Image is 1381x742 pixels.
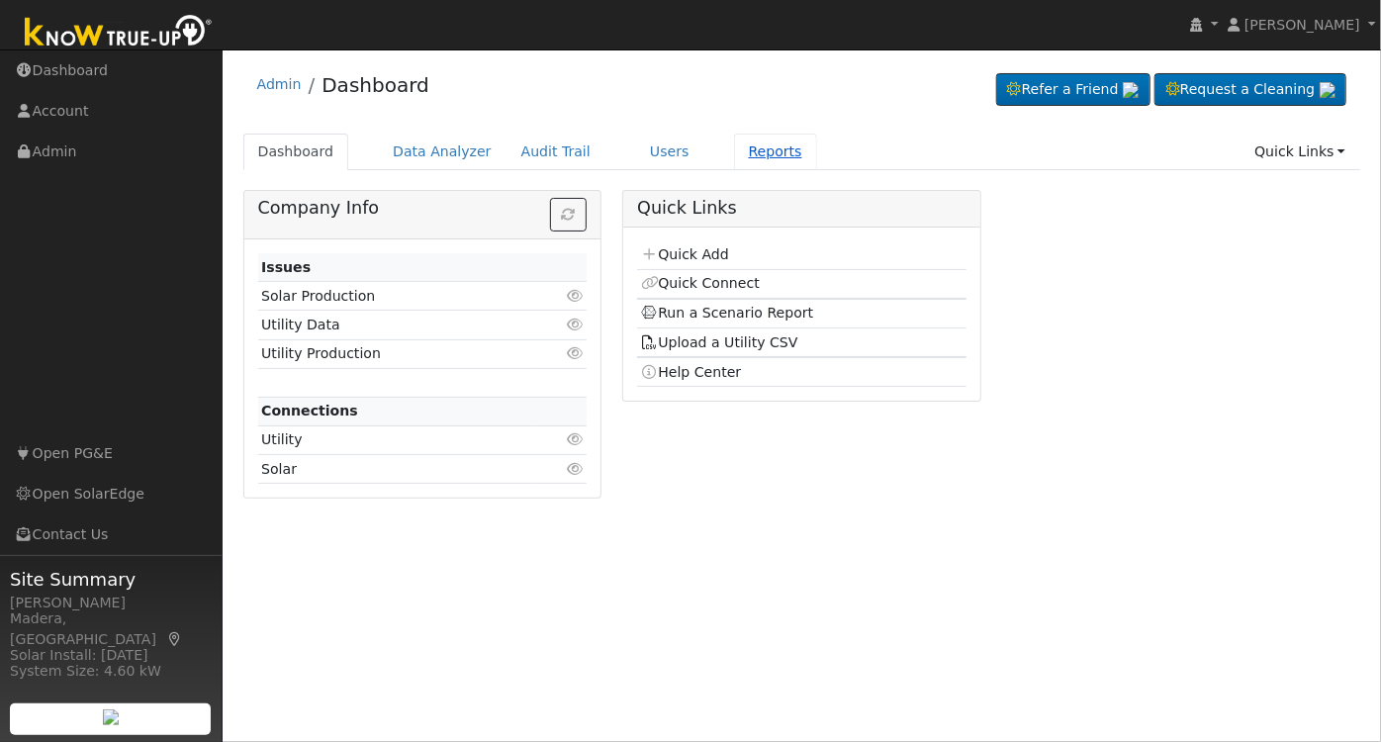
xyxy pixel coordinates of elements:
[10,645,212,666] div: Solar Install: [DATE]
[258,425,534,454] td: Utility
[641,275,760,291] a: Quick Connect
[506,134,605,170] a: Audit Trail
[10,608,212,650] div: Madera, [GEOGRAPHIC_DATA]
[566,289,584,303] i: Click to view
[258,339,534,368] td: Utility Production
[103,709,119,725] img: retrieve
[641,334,798,350] a: Upload a Utility CSV
[1154,73,1346,107] a: Request a Cleaning
[10,593,212,613] div: [PERSON_NAME]
[641,364,742,380] a: Help Center
[243,134,349,170] a: Dashboard
[1240,134,1360,170] a: Quick Links
[261,403,358,418] strong: Connections
[15,11,223,55] img: Know True-Up
[996,73,1151,107] a: Refer a Friend
[641,246,729,262] a: Quick Add
[322,73,429,97] a: Dashboard
[257,76,302,92] a: Admin
[258,198,587,219] h5: Company Info
[258,282,534,311] td: Solar Production
[1244,17,1360,33] span: [PERSON_NAME]
[566,432,584,446] i: Click to view
[734,134,817,170] a: Reports
[566,346,584,360] i: Click to view
[1123,82,1139,98] img: retrieve
[637,198,966,219] h5: Quick Links
[10,566,212,593] span: Site Summary
[566,318,584,331] i: Click to view
[166,631,184,647] a: Map
[258,311,534,339] td: Utility Data
[10,661,212,682] div: System Size: 4.60 kW
[635,134,704,170] a: Users
[378,134,506,170] a: Data Analyzer
[641,305,814,321] a: Run a Scenario Report
[1320,82,1335,98] img: retrieve
[258,455,534,484] td: Solar
[566,462,584,476] i: Click to view
[261,259,311,275] strong: Issues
